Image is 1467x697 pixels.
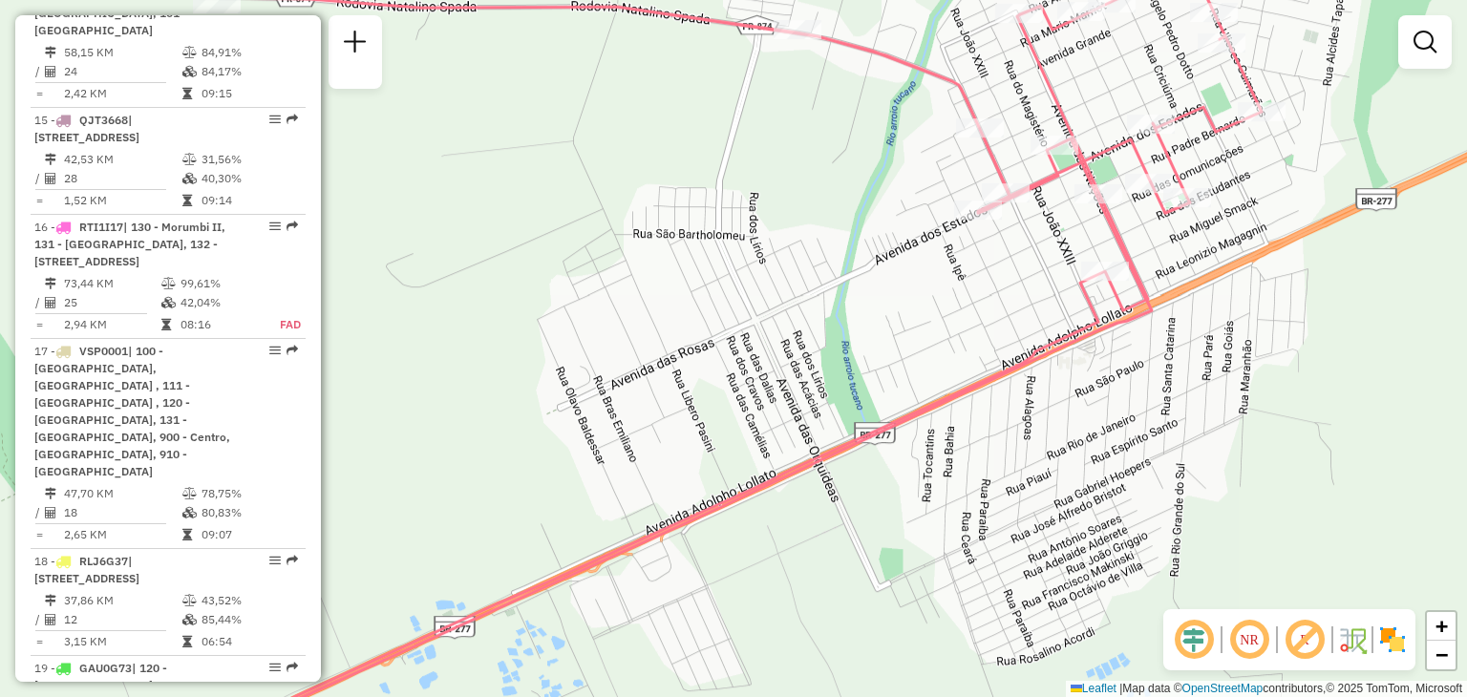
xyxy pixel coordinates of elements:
td: = [34,315,44,334]
i: Tempo total em rota [182,195,192,206]
td: 37,86 KM [63,591,181,610]
i: Total de Atividades [45,507,56,518]
i: Distância Total [45,47,56,58]
td: 84,17% [201,62,297,81]
em: Opções [269,662,281,673]
em: Opções [269,114,281,125]
span: GAU0G73 [79,661,132,675]
i: % de utilização da cubagem [182,173,197,184]
span: | [STREET_ADDRESS] [34,554,139,585]
span: | 130 - Morumbi II, 131 - [GEOGRAPHIC_DATA], 132 - [STREET_ADDRESS] [34,220,225,268]
span: 18 - [34,554,139,585]
span: QJT3668 [79,113,128,127]
td: 42,53 KM [63,150,181,169]
em: Rota exportada [287,114,298,125]
i: Tempo total em rota [182,636,192,647]
td: 47,70 KM [63,484,181,503]
i: % de utilização do peso [182,488,197,499]
td: 18 [63,503,181,522]
td: 2,42 KM [63,84,181,103]
td: 85,44% [201,610,297,629]
span: | [1119,682,1122,695]
td: 2,94 KM [63,315,160,334]
span: RLJ6G37 [79,554,128,568]
div: Map data © contributors,© 2025 TomTom, Microsoft [1066,681,1467,697]
span: | 100 - [GEOGRAPHIC_DATA], [GEOGRAPHIC_DATA] , 111 - [GEOGRAPHIC_DATA] , 120 - [GEOGRAPHIC_DATA],... [34,344,230,478]
i: Tempo total em rota [182,529,192,540]
td: 43,52% [201,591,297,610]
td: 78,75% [201,484,297,503]
td: 73,44 KM [63,274,160,293]
td: 58,15 KM [63,43,181,62]
span: + [1435,614,1448,638]
i: Distância Total [45,278,56,289]
i: Total de Atividades [45,614,56,625]
a: OpenStreetMap [1182,682,1264,695]
i: Total de Atividades [45,66,56,77]
span: Exibir rótulo [1282,617,1328,663]
td: 09:07 [201,525,297,544]
td: 40,30% [201,169,297,188]
td: 09:14 [201,191,297,210]
em: Rota exportada [287,662,298,673]
span: VSP0001 [79,344,128,358]
td: 09:15 [201,84,297,103]
td: = [34,632,44,651]
i: % de utilização do peso [182,47,197,58]
td: 12 [63,610,181,629]
i: Tempo total em rota [182,88,192,99]
td: 1,52 KM [63,191,181,210]
span: | [STREET_ADDRESS] [34,113,139,144]
em: Rota exportada [287,555,298,566]
span: 15 - [34,113,139,144]
i: % de utilização da cubagem [161,297,176,308]
i: Total de Atividades [45,173,56,184]
i: % de utilização da cubagem [182,66,197,77]
td: / [34,610,44,629]
span: 16 - [34,220,225,268]
i: % de utilização da cubagem [182,614,197,625]
em: Opções [269,345,281,356]
td: / [34,62,44,81]
span: Ocultar NR [1226,617,1272,663]
i: Total de Atividades [45,297,56,308]
i: % de utilização do peso [161,278,176,289]
td: 99,61% [180,274,259,293]
em: Rota exportada [287,345,298,356]
td: = [34,191,44,210]
a: Nova sessão e pesquisa [336,23,374,66]
td: = [34,525,44,544]
span: 17 - [34,344,230,478]
td: / [34,169,44,188]
i: % de utilização do peso [182,595,197,606]
i: % de utilização do peso [182,154,197,165]
em: Opções [269,221,281,232]
span: RTI1I17 [79,220,123,234]
i: % de utilização da cubagem [182,507,197,518]
td: 24 [63,62,181,81]
td: 06:54 [201,632,297,651]
i: Tempo total em rota [161,319,171,330]
i: Distância Total [45,154,56,165]
td: 2,65 KM [63,525,181,544]
img: Exibir/Ocultar setores [1377,624,1408,655]
a: Zoom out [1427,641,1456,669]
td: FAD [259,315,302,334]
i: Distância Total [45,488,56,499]
td: 28 [63,169,181,188]
td: 25 [63,293,160,312]
td: 31,56% [201,150,297,169]
td: 80,83% [201,503,297,522]
td: = [34,84,44,103]
img: Fluxo de ruas [1337,624,1368,655]
span: Ocultar deslocamento [1171,617,1217,663]
em: Opções [269,555,281,566]
a: Zoom in [1427,612,1456,641]
td: 84,91% [201,43,297,62]
td: 42,04% [180,293,259,312]
td: / [34,503,44,522]
td: / [34,293,44,312]
i: Distância Total [45,595,56,606]
td: 3,15 KM [63,632,181,651]
a: Exibir filtros [1406,23,1444,61]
